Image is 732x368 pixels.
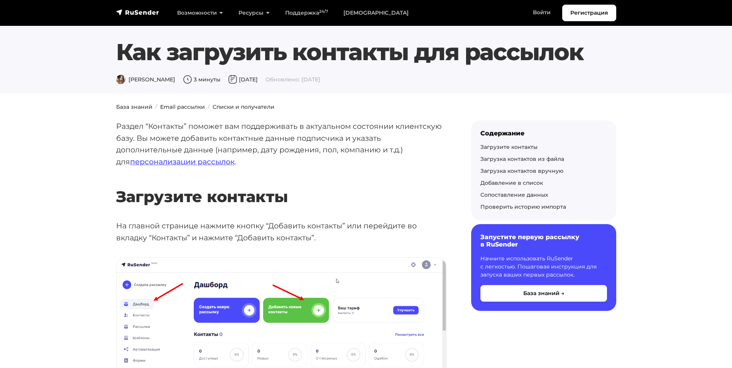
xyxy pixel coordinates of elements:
[116,103,152,110] a: База знаний
[116,76,175,83] span: [PERSON_NAME]
[277,5,336,21] a: Поддержка24/7
[480,130,607,137] div: Содержание
[116,38,616,66] h1: Как загрузить контакты для рассылок
[480,255,607,279] p: Начните использовать RuSender с легкостью. Пошаговая инструкция для запуска ваших первых рассылок.
[336,5,416,21] a: [DEMOGRAPHIC_DATA]
[112,103,621,111] nav: breadcrumb
[228,75,237,84] img: Дата публикации
[228,76,258,83] span: [DATE]
[480,179,543,186] a: Добавление в список
[480,203,566,210] a: Проверить историю импорта
[169,5,231,21] a: Возможности
[562,5,616,21] a: Регистрация
[183,76,220,83] span: 3 минуты
[480,285,607,302] button: База знаний →
[231,5,277,21] a: Ресурсы
[183,75,192,84] img: Время чтения
[480,155,564,162] a: Загрузка контактов из файла
[480,233,607,248] h6: Запустите первую рассылку в RuSender
[160,103,205,110] a: Email рассылки
[213,103,274,110] a: Списки и получатели
[480,143,538,150] a: Загрузите контакты
[471,224,616,311] a: Запустите первую рассылку в RuSender Начните использовать RuSender с легкостью. Пошаговая инструк...
[130,157,235,166] a: персонализации рассылок
[116,8,159,16] img: RuSender
[116,220,446,243] p: На главной странице нажмите кнопку “Добавить контакты” или перейдите во вкладку “Контакты” и нажм...
[525,5,558,20] a: Войти
[116,165,446,206] h2: Загрузите контакты
[480,167,563,174] a: Загрузка контактов вручную
[265,76,320,83] span: Обновлено: [DATE]
[116,120,446,168] p: Раздел “Контакты” поможет вам поддерживать в актуальном состоянии клиентскую базу. Вы можете доба...
[480,191,548,198] a: Сопоставление данных
[319,9,328,14] sup: 24/7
